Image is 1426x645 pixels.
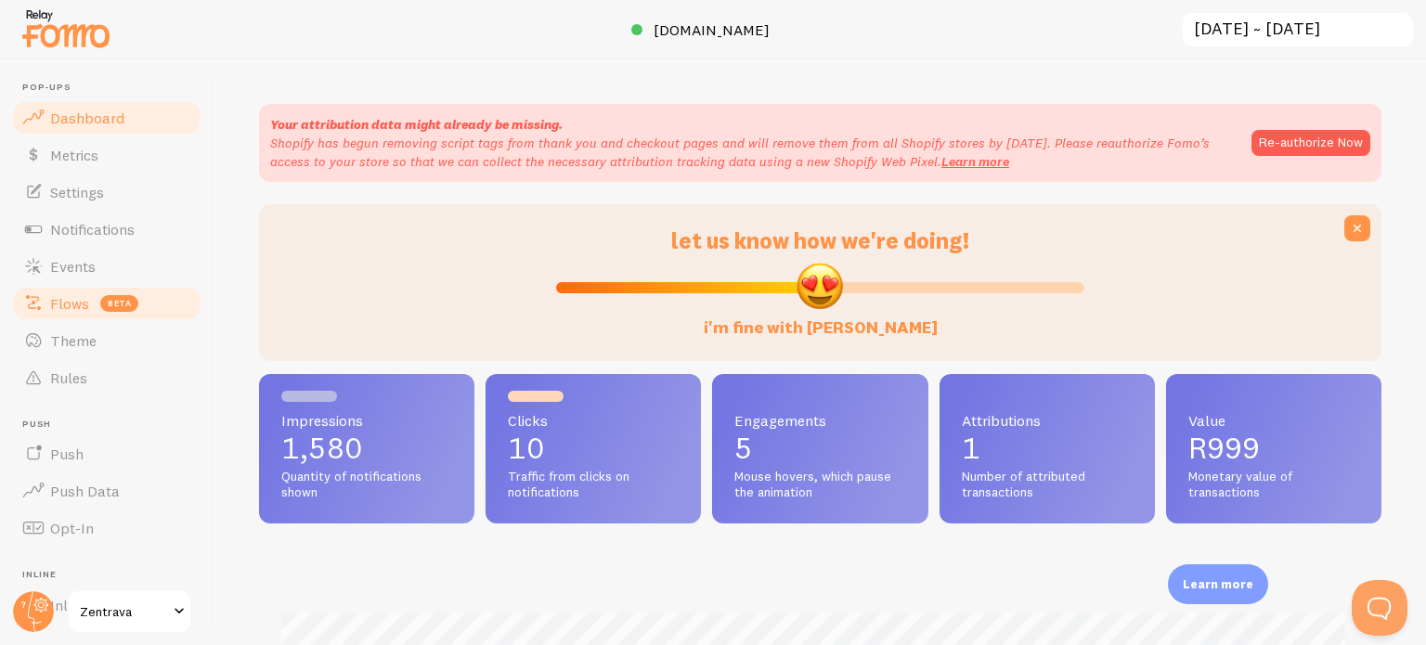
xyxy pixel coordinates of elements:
[50,519,94,537] span: Opt-In
[1188,430,1260,466] span: R999
[11,285,202,322] a: Flows beta
[11,435,202,472] a: Push
[50,146,98,164] span: Metrics
[50,109,124,127] span: Dashboard
[11,472,202,510] a: Push Data
[11,136,202,174] a: Metrics
[508,469,679,501] span: Traffic from clicks on notifications
[1188,469,1359,501] span: Monetary value of transactions
[50,368,87,387] span: Rules
[704,299,938,339] label: i'm fine with [PERSON_NAME]
[281,469,452,501] span: Quantity of notifications shown
[508,413,679,428] span: Clicks
[80,600,168,623] span: Zentrava
[11,174,202,211] a: Settings
[22,82,202,94] span: Pop-ups
[50,257,96,276] span: Events
[11,211,202,248] a: Notifications
[281,433,452,463] p: 1,580
[50,294,89,313] span: Flows
[22,569,202,581] span: Inline
[734,433,905,463] p: 5
[962,433,1133,463] p: 1
[19,5,112,52] img: fomo-relay-logo-orange.svg
[962,469,1133,501] span: Number of attributed transactions
[1188,413,1359,428] span: Value
[281,413,452,428] span: Impressions
[50,183,104,201] span: Settings
[50,482,120,500] span: Push Data
[1352,580,1407,636] iframe: Help Scout Beacon - Open
[22,419,202,431] span: Push
[734,413,905,428] span: Engagements
[962,413,1133,428] span: Attributions
[671,226,969,254] span: let us know how we're doing!
[270,134,1233,171] p: Shopify has begun removing script tags from thank you and checkout pages and will remove them fro...
[11,359,202,396] a: Rules
[11,99,202,136] a: Dashboard
[11,248,202,285] a: Events
[734,469,905,501] span: Mouse hovers, which pause the animation
[795,261,845,311] img: emoji.png
[100,295,138,312] span: beta
[50,220,135,239] span: Notifications
[1251,130,1370,156] button: Re-authorize Now
[11,587,202,624] a: Inline
[941,153,1009,170] a: Learn more
[50,445,84,463] span: Push
[11,322,202,359] a: Theme
[1183,575,1253,593] p: Learn more
[50,331,97,350] span: Theme
[270,116,563,133] strong: Your attribution data might already be missing.
[11,510,202,547] a: Opt-In
[508,433,679,463] p: 10
[1168,564,1268,604] div: Learn more
[67,589,192,634] a: Zentrava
